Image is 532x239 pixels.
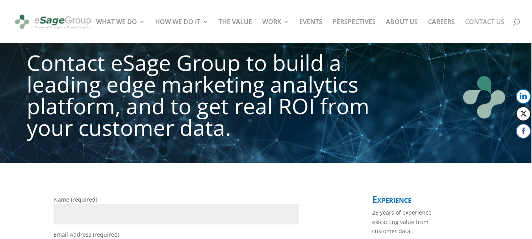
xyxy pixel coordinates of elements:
a: WHAT WE DO [96,19,145,43]
h1: Contact eSage Group to build a leading edge marketing analytics platform, and to get real ROI fro... [27,52,415,148]
a: CONTACT US [465,19,504,43]
button: LinkedIn Share [516,89,531,104]
a: PERSPECTIVES [333,19,376,43]
span: Experience [372,193,412,206]
label: Name (required) [54,196,299,218]
button: Twitter Share [516,106,531,121]
input: Name (required) [54,204,299,224]
p: , [27,42,415,52]
a: EVENTS [299,19,323,43]
a: THE VALUE [219,19,252,43]
a: CAREERS [428,19,455,43]
p: 25 years of experience extracting value from customer data [372,208,447,236]
a: ABOUT US [386,19,418,43]
img: eSage Group [13,11,93,33]
a: HOW WE DO IT [155,19,208,43]
a: WORK [262,19,289,43]
button: Facebook Share [516,124,531,139]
